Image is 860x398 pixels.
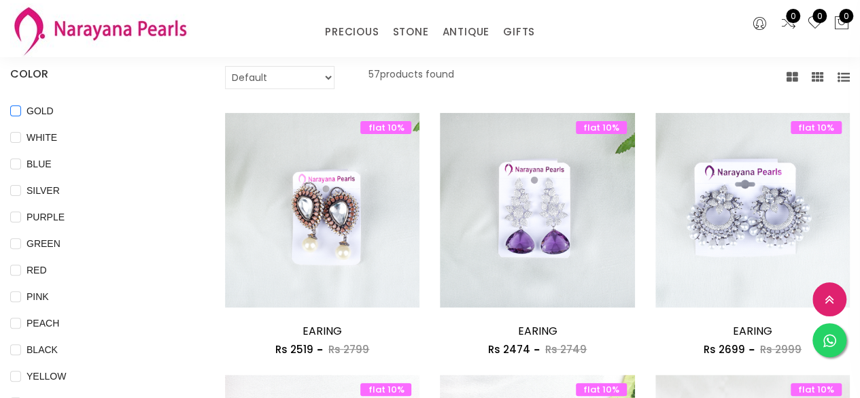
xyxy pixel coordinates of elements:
[786,9,800,23] span: 0
[325,22,379,42] a: PRECIOUS
[442,22,489,42] a: ANTIQUE
[21,342,63,357] span: BLACK
[780,15,797,33] a: 0
[392,22,428,42] a: STONE
[576,383,627,396] span: flat 10%
[368,66,454,89] p: 57 products found
[545,342,587,356] span: Rs 2749
[328,342,369,356] span: Rs 2799
[10,66,184,82] h4: COLOR
[21,236,66,251] span: GREEN
[360,121,411,134] span: flat 10%
[21,130,63,145] span: WHITE
[576,121,627,134] span: flat 10%
[21,210,70,225] span: PURPLE
[733,323,772,339] a: EARING
[833,15,850,33] button: 0
[21,103,59,118] span: GOLD
[21,156,57,171] span: BLUE
[303,323,342,339] a: EARING
[791,121,842,134] span: flat 10%
[21,369,71,384] span: YELLOW
[518,323,557,339] a: EARING
[21,183,65,198] span: SILVER
[839,9,853,23] span: 0
[21,263,52,278] span: RED
[807,15,823,33] a: 0
[791,383,842,396] span: flat 10%
[704,342,745,356] span: Rs 2699
[360,383,411,396] span: flat 10%
[21,289,54,304] span: PINK
[21,316,65,331] span: PEACH
[488,342,530,356] span: Rs 2474
[503,22,535,42] a: GIFTS
[760,342,802,356] span: Rs 2999
[275,342,313,356] span: Rs 2519
[812,9,827,23] span: 0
